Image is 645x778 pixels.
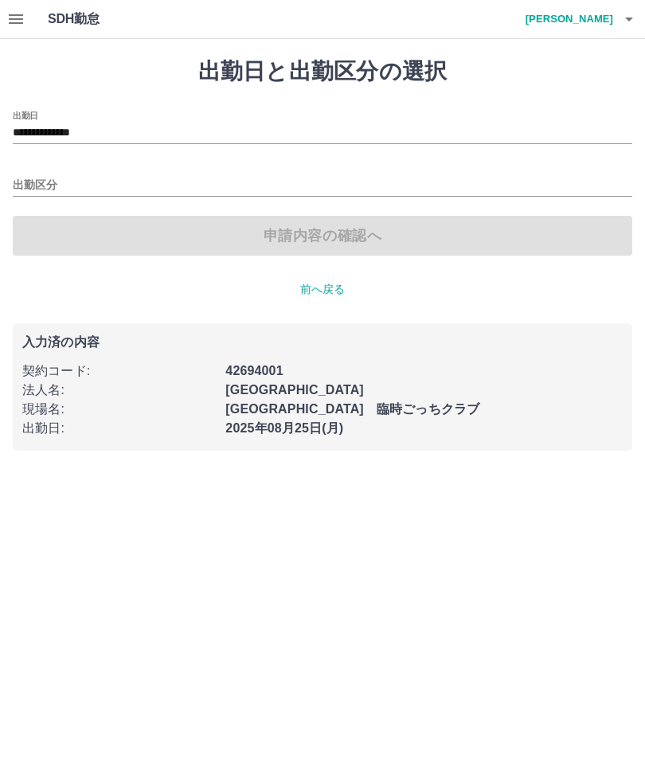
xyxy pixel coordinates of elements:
p: 契約コード : [22,362,216,381]
b: [GEOGRAPHIC_DATA] 臨時ごっちクラブ [225,402,479,416]
p: 前へ戻る [13,281,632,298]
h1: 出勤日と出勤区分の選択 [13,58,632,85]
b: 42694001 [225,364,283,377]
p: 入力済の内容 [22,336,623,349]
b: [GEOGRAPHIC_DATA] [225,383,364,397]
p: 現場名 : [22,400,216,419]
label: 出勤日 [13,109,38,121]
p: 出勤日 : [22,419,216,438]
p: 法人名 : [22,381,216,400]
b: 2025年08月25日(月) [225,421,343,435]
